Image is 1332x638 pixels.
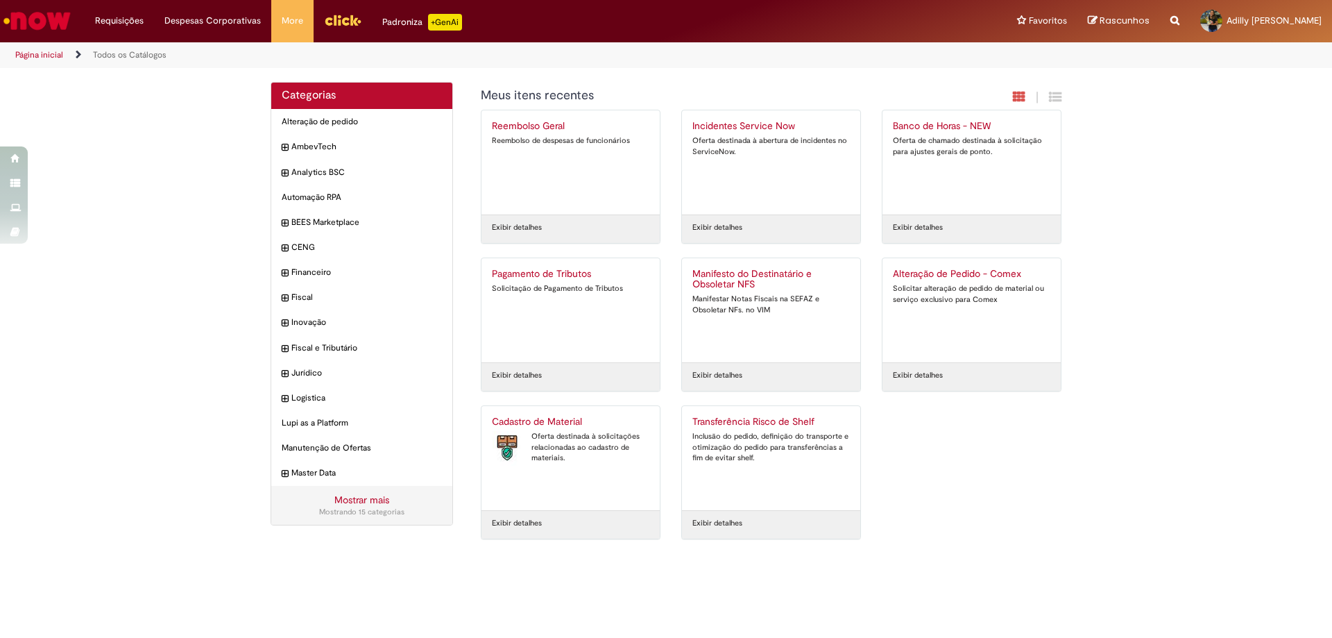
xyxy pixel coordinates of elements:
a: Exibir detalhes [492,222,542,233]
div: Reembolso de despesas de funcionários [492,135,649,146]
div: expandir categoria Inovação Inovação [271,310,452,335]
h2: Cadastro de Material [492,417,649,428]
i: expandir categoria Jurídico [282,367,288,381]
h2: Reembolso Geral [492,121,649,132]
span: Fiscal e Tributário [291,342,442,354]
span: AmbevTech [291,141,442,153]
div: Automação RPA [271,185,452,210]
a: Pagamento de Tributos Solicitação de Pagamento de Tributos [481,258,660,362]
a: Todos os Catálogos [93,49,166,60]
div: expandir categoria BEES Marketplace BEES Marketplace [271,210,452,235]
span: Despesas Corporativas [164,14,261,28]
a: Transferência Risco de Shelf Inclusão do pedido, definição do transporte e otimização do pedido p... [682,406,860,510]
span: Favoritos [1029,14,1067,28]
a: Rascunhos [1088,15,1150,28]
i: expandir categoria Inovação [282,317,288,330]
span: Requisições [95,14,144,28]
img: Cadastro de Material [492,431,524,466]
i: expandir categoria Master Data [282,467,288,481]
span: More [282,14,303,28]
a: Exibir detalhes [893,222,943,233]
div: Padroniza [382,14,462,31]
h2: Alteração de Pedido - Comex [893,269,1050,280]
span: Inovação [291,317,442,328]
div: Inclusão do pedido, definição do transporte e otimização do pedido para transferências a fim de e... [692,431,850,464]
div: expandir categoria CENG CENG [271,235,452,260]
span: Rascunhos [1100,14,1150,27]
h2: Categorias [282,90,442,102]
i: expandir categoria Analytics BSC [282,167,288,181]
div: expandir categoria Fiscal Fiscal [271,285,452,310]
i: Exibição de grade [1049,90,1061,103]
i: expandir categoria Logistica [282,392,288,406]
div: expandir categoria Financeiro Financeiro [271,260,452,285]
a: Exibir detalhes [692,222,742,233]
div: Oferta destinada à abertura de incidentes no ServiceNow. [692,135,850,157]
i: expandir categoria CENG [282,242,288,255]
div: Manifestar Notas Fiscais na SEFAZ e Obsoletar NFs. no VIM [692,294,850,315]
span: | [1036,90,1039,106]
a: Página inicial [15,49,63,60]
a: Exibir detalhes [692,370,742,381]
div: expandir categoria Analytics BSC Analytics BSC [271,160,452,185]
h2: Transferência Risco de Shelf [692,417,850,428]
span: Automação RPA [282,192,442,203]
div: Solicitação de Pagamento de Tributos [492,283,649,294]
a: Exibir detalhes [492,370,542,381]
a: Mostrar mais [334,494,389,506]
div: expandir categoria Master Data Master Data [271,460,452,486]
div: expandir categoria AmbevTech AmbevTech [271,134,452,160]
a: Exibir detalhes [893,370,943,381]
a: Alteração de Pedido - Comex Solicitar alteração de pedido de material ou serviço exclusivo para C... [882,258,1061,362]
span: Lupi as a Platform [282,417,442,429]
div: Oferta destinada à solicitações relacionadas ao cadastro de materiais. [492,431,649,464]
a: Cadastro de Material Cadastro de Material Oferta destinada à solicitações relacionadas ao cadastr... [481,406,660,510]
a: Exibir detalhes [492,518,542,529]
ul: Trilhas de página [10,42,878,68]
a: Banco de Horas - NEW Oferta de chamado destinada à solicitação para ajustes gerais de ponto. [882,110,1061,215]
img: ServiceNow [1,7,73,35]
i: expandir categoria Fiscal e Tributário [282,342,288,356]
h1: {"description":"","title":"Meus itens recentes"} Categoria [481,89,912,103]
div: Solicitar alteração de pedido de material ou serviço exclusivo para Comex [893,283,1050,305]
span: Jurídico [291,367,442,379]
h2: Incidentes Service Now [692,121,850,132]
i: expandir categoria AmbevTech [282,141,288,155]
span: Alteração de pedido [282,116,442,128]
div: Manutenção de Ofertas [271,435,452,461]
i: expandir categoria Financeiro [282,267,288,280]
div: expandir categoria Fiscal e Tributário Fiscal e Tributário [271,335,452,361]
p: +GenAi [428,14,462,31]
span: Master Data [291,467,442,479]
i: expandir categoria BEES Marketplace [282,217,288,230]
div: expandir categoria Logistica Logistica [271,385,452,411]
span: Fiscal [291,292,442,303]
span: BEES Marketplace [291,217,442,228]
div: expandir categoria Jurídico Jurídico [271,360,452,386]
a: Manifesto do Destinatário e Obsoletar NFS Manifestar Notas Fiscais na SEFAZ e Obsoletar NFs. no VIM [682,258,860,362]
h2: Manifesto do Destinatário e Obsoletar NFS [692,269,850,291]
span: Analytics BSC [291,167,442,178]
ul: Categorias [271,109,452,486]
span: Financeiro [291,267,442,278]
div: Oferta de chamado destinada à solicitação para ajustes gerais de ponto. [893,135,1050,157]
div: Alteração de pedido [271,109,452,135]
i: Exibição em cartão [1013,90,1025,103]
span: Manutenção de Ofertas [282,442,442,454]
a: Incidentes Service Now Oferta destinada à abertura de incidentes no ServiceNow. [682,110,860,215]
i: expandir categoria Fiscal [282,292,288,305]
a: Reembolso Geral Reembolso de despesas de funcionários [481,110,660,215]
h2: Banco de Horas - NEW [893,121,1050,132]
span: CENG [291,242,442,253]
div: Mostrando 15 categorias [282,507,442,518]
div: Lupi as a Platform [271,410,452,436]
span: Adilly [PERSON_NAME] [1227,15,1322,26]
a: Exibir detalhes [692,518,742,529]
img: click_logo_yellow_360x200.png [324,10,361,31]
h2: Pagamento de Tributos [492,269,649,280]
span: Logistica [291,392,442,404]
